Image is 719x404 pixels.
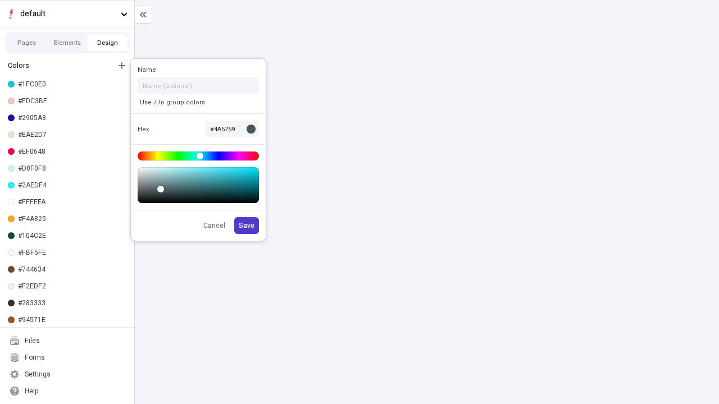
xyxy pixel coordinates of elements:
[8,61,111,70] div: Colors
[25,370,51,379] div: Settings
[25,353,45,362] div: Forms
[88,34,128,51] button: Design
[239,221,254,230] span: Save
[25,387,39,396] div: Help
[18,130,125,139] div: #EAE2D7
[18,265,125,274] div: #744634
[138,66,174,74] div: Name
[25,336,40,345] div: Files
[18,299,125,307] div: #283333
[7,34,47,51] button: Pages
[18,282,125,291] div: #F2EDF2
[18,97,125,105] div: #FDC3BF
[18,147,125,156] div: #EF0648
[18,315,125,324] div: #94571E
[234,217,259,234] button: Save
[18,214,125,223] div: #F4A825
[18,198,125,206] div: #FFFEFA
[18,80,125,89] div: #1FC0E0
[20,8,116,20] span: default
[138,125,174,134] div: Hex
[18,231,125,240] div: #104C2E
[138,77,259,94] input: Name (optional)
[203,221,225,230] span: Cancel
[18,164,125,173] div: #D8F0F8
[199,217,230,234] button: Cancel
[18,181,125,190] div: #2AEDF4
[18,248,125,257] div: #FBF5FE
[47,34,88,51] button: Elements
[152,98,159,107] code: /
[138,98,207,107] p: Use to group colors
[18,113,125,122] div: #2905A8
